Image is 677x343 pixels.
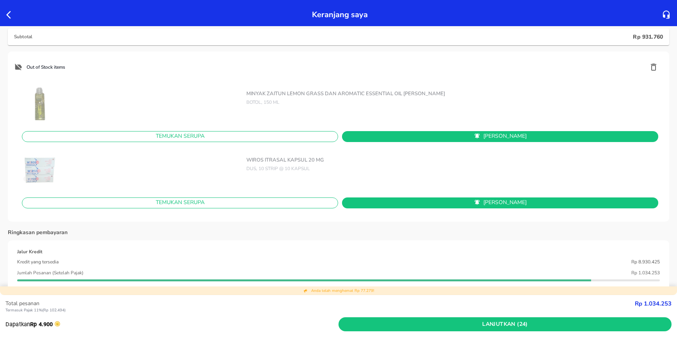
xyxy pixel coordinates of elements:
strong: Rp 4.900 [30,321,53,328]
p: Kredit yang tersedia [17,258,59,265]
span: Temukan Serupa [25,132,335,141]
img: total discount [303,288,308,293]
button: Lanjutkan (24) [338,317,672,332]
span: Lanjutkan (24) [342,320,668,329]
p: Termasuk Pajak 11% ( Rp 102.494 ) [5,307,635,313]
button: [PERSON_NAME] [342,131,658,142]
p: Jalur Kredit [17,248,43,255]
button: Temukan Serupa [22,131,338,142]
p: Rp 1.034.253 [631,269,660,276]
span: Temukan Serupa [25,198,335,208]
span: Out of Stock items [23,60,69,74]
p: Keranjang saya [312,8,368,21]
span: [PERSON_NAME] [345,132,655,141]
p: Jumlah Pesanan (Setelah Pajak) [17,269,84,276]
p: Ringkasan pembayaran [8,228,68,236]
span: [PERSON_NAME] [345,198,655,208]
strong: Rp 1.034.253 [635,300,672,307]
button: [PERSON_NAME] [342,197,658,208]
button: Temukan Serupa [22,197,338,208]
p: Total pesanan [5,299,635,307]
p: Dapatkan [5,320,338,329]
p: Rp 931.760 [633,33,663,41]
p: Rp 8.930.425 [631,258,660,265]
p: Subtotal [14,34,633,40]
